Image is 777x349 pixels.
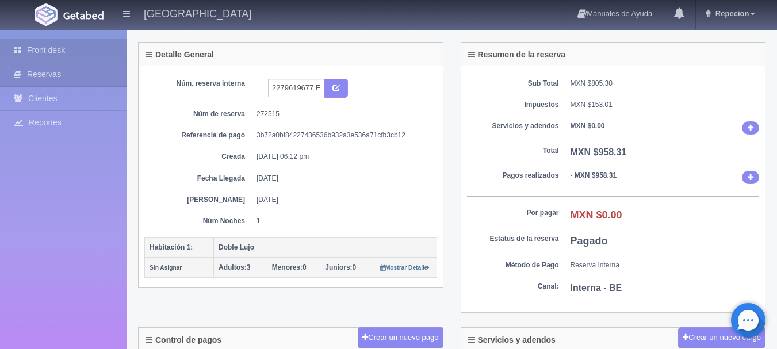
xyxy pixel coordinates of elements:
small: Sin Asignar [150,264,182,271]
h4: Detalle General [146,51,214,59]
b: MXN $0.00 [571,122,605,130]
dd: 272515 [257,109,428,119]
strong: Juniors: [325,263,352,271]
dt: Núm de reserva [153,109,245,119]
h4: Servicios y adendos [468,336,556,344]
dt: Sub Total [467,79,559,89]
dd: 3b72a0bf84227436536b932a3e536a71cfb3cb12 [257,131,428,140]
dt: Servicios y adendos [467,121,559,131]
strong: Menores: [272,263,303,271]
dt: Canal: [467,282,559,292]
dt: Por pagar [467,208,559,218]
dt: [PERSON_NAME] [153,195,245,205]
dd: MXN $153.01 [571,100,760,110]
b: - MXN $958.31 [571,171,617,179]
h4: Control de pagos [146,336,221,344]
dd: 1 [257,216,428,226]
dt: Núm. reserva interna [153,79,245,89]
dt: Total [467,146,559,156]
dt: Pagos realizados [467,171,559,181]
button: Crear un nuevo cargo [678,327,765,348]
b: Pagado [571,235,608,247]
h4: Resumen de la reserva [468,51,566,59]
th: Doble Lujo [214,237,437,258]
b: MXN $958.31 [571,147,627,157]
dd: [DATE] [257,174,428,183]
dt: Fecha Llegada [153,174,245,183]
strong: Adultos: [219,263,247,271]
button: Crear un nuevo pago [358,327,443,348]
b: Habitación 1: [150,243,193,251]
b: Interna - BE [571,283,622,293]
dt: Impuestos [467,100,559,110]
img: Getabed [63,11,104,20]
span: 0 [272,263,307,271]
dt: Núm Noches [153,216,245,226]
dd: Reserva Interna [571,260,760,270]
dt: Estatus de la reserva [467,234,559,244]
img: Getabed [35,3,58,26]
span: Repecion [713,9,749,18]
dt: Método de Pago [467,260,559,270]
dt: Creada [153,152,245,162]
h4: [GEOGRAPHIC_DATA] [144,6,251,20]
dd: [DATE] 06:12 pm [257,152,428,162]
b: MXN $0.00 [571,209,622,221]
small: Mostrar Detalle [380,264,430,271]
span: 0 [325,263,356,271]
a: Mostrar Detalle [380,263,430,271]
dt: Referencia de pago [153,131,245,140]
dd: [DATE] [257,195,428,205]
span: 3 [219,263,250,271]
dd: MXN $805.30 [571,79,760,89]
